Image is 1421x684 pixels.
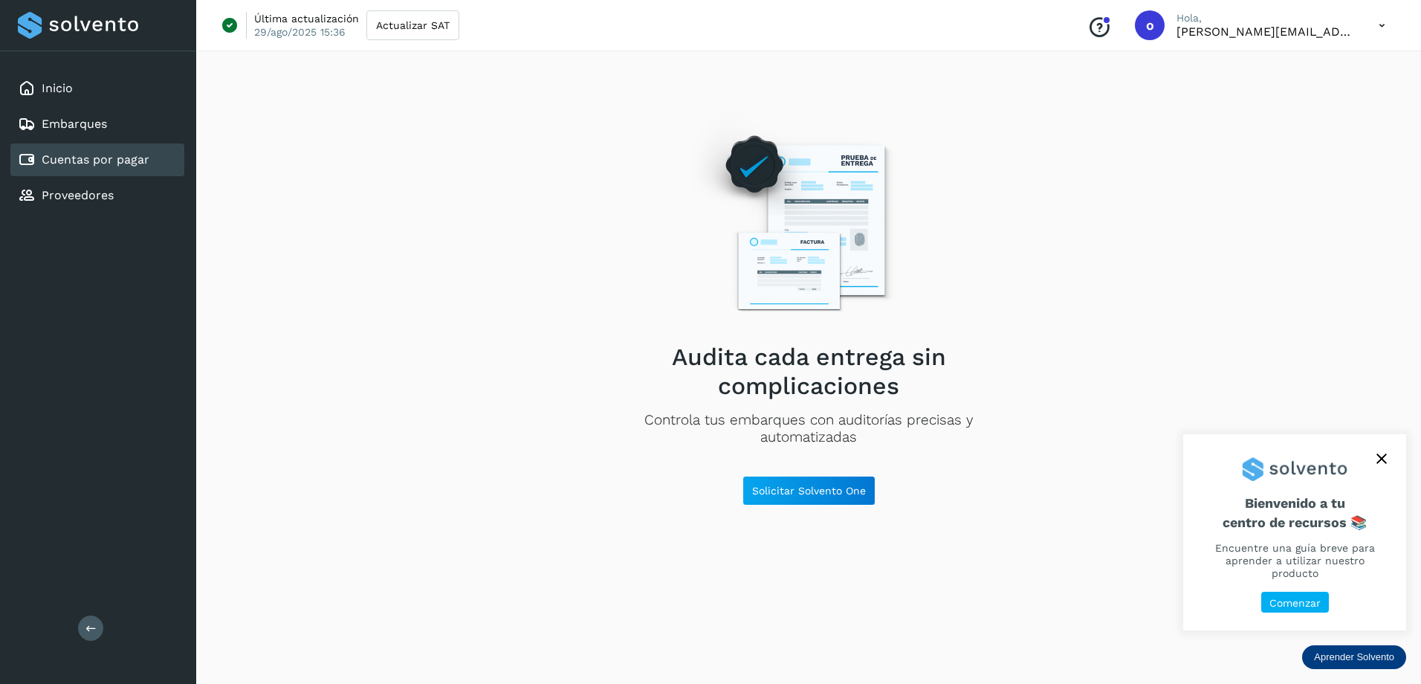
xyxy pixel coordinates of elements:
[254,12,359,25] p: Última actualización
[1183,434,1406,630] div: Aprender Solvento
[10,143,184,176] div: Cuentas por pagar
[597,412,1020,446] p: Controla tus embarques con auditorías precisas y automatizadas
[1269,597,1321,610] p: Comenzar
[10,179,184,212] div: Proveedores
[1201,495,1388,530] span: Bienvenido a tu
[1176,25,1355,39] p: obed.perez@clcsolutions.com.mx
[376,20,450,30] span: Actualizar SAT
[1314,651,1394,663] p: Aprender Solvento
[1370,448,1393,470] button: close,
[1176,12,1355,25] p: Hola,
[742,476,875,506] button: Solicitar Solvento One
[366,10,459,40] button: Actualizar SAT
[1302,645,1406,669] div: Aprender Solvento
[1201,514,1388,531] p: centro de recursos 📚
[42,188,114,202] a: Proveedores
[254,25,346,39] p: 29/ago/2025 15:36
[680,113,937,331] img: Empty state image
[752,485,866,496] span: Solicitar Solvento One
[597,343,1020,400] h2: Audita cada entrega sin complicaciones
[42,152,149,167] a: Cuentas por pagar
[42,81,73,95] a: Inicio
[1201,542,1388,579] p: Encuentre una guía breve para aprender a utilizar nuestro producto
[42,117,107,131] a: Embarques
[10,72,184,105] div: Inicio
[10,108,184,141] div: Embarques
